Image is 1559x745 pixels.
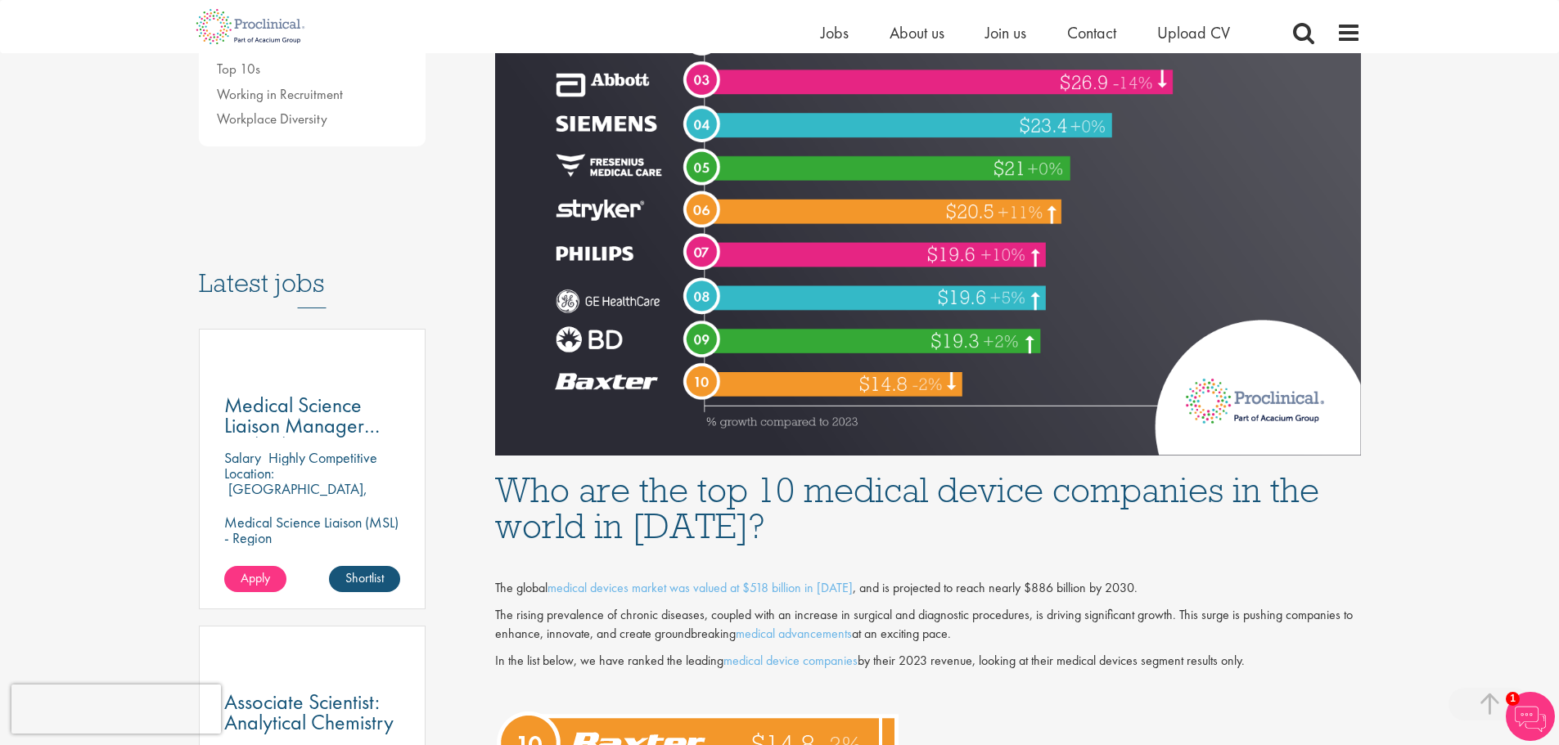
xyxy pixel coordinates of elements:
span: Medical Science Liaison Manager (m/w/d) Nephrologie [224,391,380,480]
a: Join us [985,22,1026,43]
a: Jobs [821,22,849,43]
img: Chatbot [1506,692,1555,741]
a: Apply [224,566,286,592]
p: [GEOGRAPHIC_DATA], [GEOGRAPHIC_DATA] [224,479,367,514]
span: 1 [1506,692,1520,706]
p: Medical Science Liaison (MSL) - Region [GEOGRAPHIC_DATA] [224,514,401,561]
a: About us [890,22,944,43]
a: Upload CV [1157,22,1230,43]
a: Shortlist [329,566,400,592]
a: Medical Science Liaison Manager (m/w/d) Nephrologie [224,395,401,436]
iframe: reCAPTCHA [11,684,221,734]
a: Working in Recruitment [217,85,343,103]
a: Top 10s [217,60,260,78]
p: In the list below, we have ranked the leading by their 2023 revenue, looking at their medical dev... [495,652,1361,671]
span: Apply [241,569,270,586]
a: Workplace Diversity [217,110,327,128]
span: Salary [224,448,261,467]
p: Highly Competitive [268,448,377,467]
span: Associate Scientist: Analytical Chemistry [224,688,394,736]
p: The global , and is projected to reach nearly $886 billion by 2030. [495,579,1361,598]
a: medical advancements [736,625,852,642]
a: Associate Scientist: Analytical Chemistry [224,692,401,733]
h1: Who are the top 10 medical device companies in the world in [DATE]? [495,472,1361,544]
a: Contact [1067,22,1116,43]
h3: Latest jobs [199,228,426,308]
span: Location: [224,464,274,482]
a: medical devices market was valued at $518 billion in [DATE] [547,579,853,596]
a: medical device companies [723,652,858,669]
p: The rising prevalence of chronic diseases, coupled with an increase in surgical and diagnostic pr... [495,606,1361,644]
